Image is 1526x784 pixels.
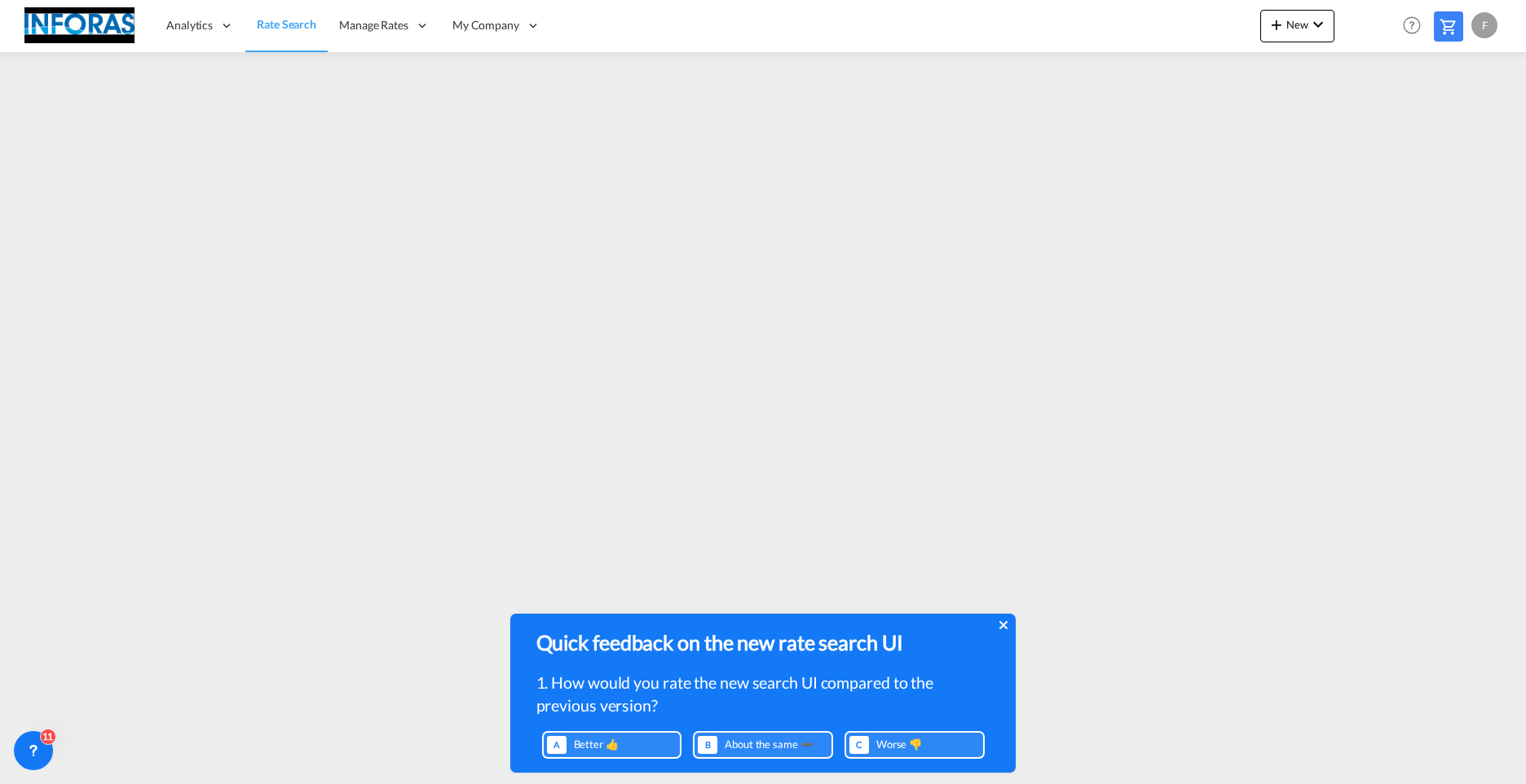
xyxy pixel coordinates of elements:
img: eff75c7098ee11eeb65dd1c63e392380.jpg [24,7,135,44]
span: My Company [452,17,519,33]
md-icon: icon-chevron-down [1308,15,1328,34]
span: Help [1398,11,1426,39]
div: F [1471,12,1497,38]
span: Rate Search [257,17,316,31]
span: Analytics [166,17,213,33]
button: icon-plus 400-fgNewicon-chevron-down [1260,10,1334,42]
span: New [1267,18,1328,31]
span: Manage Rates [339,17,408,33]
div: Help [1398,11,1434,41]
md-icon: icon-plus 400-fg [1267,15,1286,34]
